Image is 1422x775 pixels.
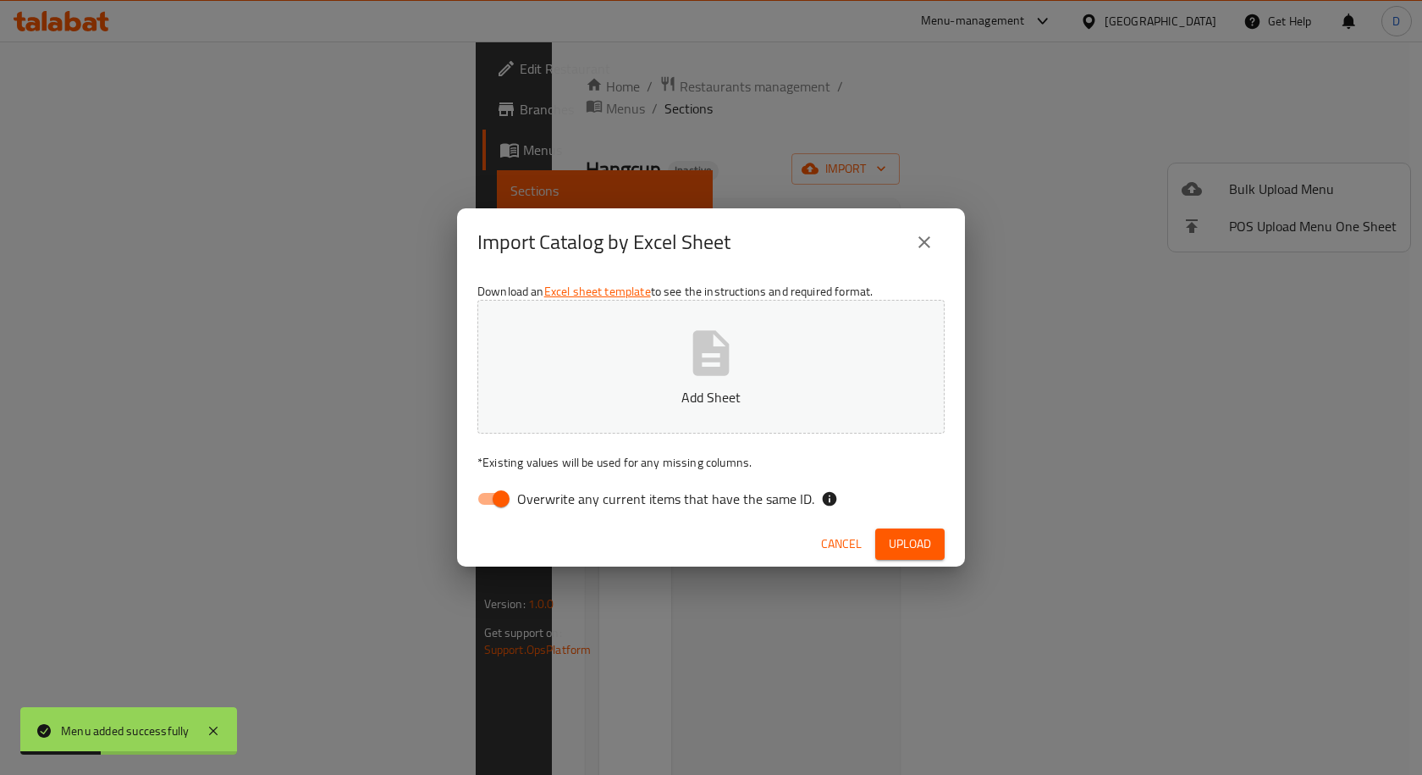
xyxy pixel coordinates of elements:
span: Overwrite any current items that have the same ID. [517,489,814,509]
p: Add Sheet [504,387,918,407]
button: Cancel [814,529,868,560]
button: Upload [875,529,945,560]
button: close [904,222,945,263]
h2: Import Catalog by Excel Sheet [477,229,730,256]
div: Menu added successfully [61,722,190,740]
p: Existing values will be used for any missing columns. [477,454,945,471]
svg: If the overwrite option isn't selected, then the items that match an existing ID will be ignored ... [821,490,838,507]
span: Cancel [821,534,862,555]
a: Excel sheet template [544,280,651,302]
div: Download an to see the instructions and required format. [457,276,965,522]
button: Add Sheet [477,300,945,434]
span: Upload [889,534,931,555]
